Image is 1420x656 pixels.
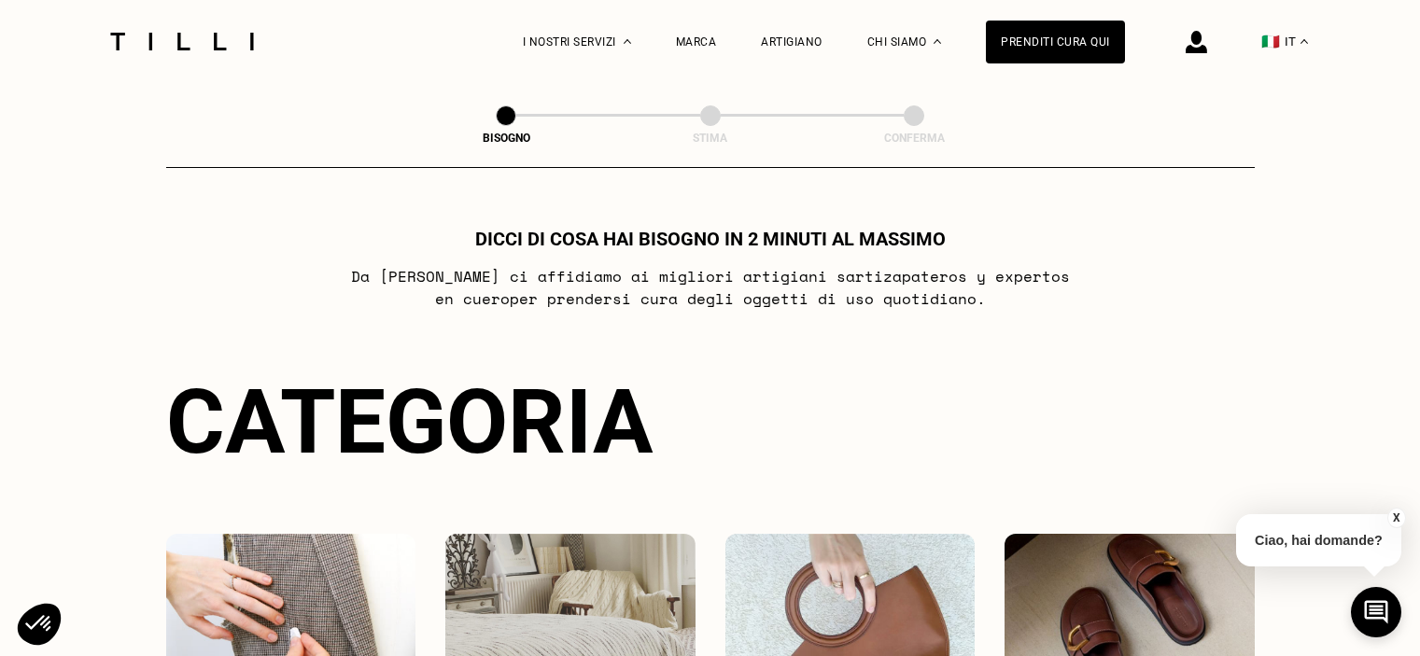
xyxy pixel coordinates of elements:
[104,33,260,50] img: Logo del servizio di sartoria Tilli
[413,132,599,145] div: Bisogno
[986,21,1125,63] a: Prenditi cura qui
[166,370,1255,474] div: Categoria
[1261,33,1280,50] span: 🇮🇹
[934,39,941,44] img: Menu a discesa su
[340,265,1080,310] p: Da [PERSON_NAME] ci affidiamo ai migliori artigiani sarti zapateros y expertos en cuero per prend...
[1300,39,1308,44] img: menu déroulant
[821,132,1007,145] div: Conferma
[624,39,631,44] img: Menu a tendina
[1387,508,1406,528] button: X
[1236,514,1401,566] p: Ciao, hai domande?
[761,35,822,49] a: Artigiano
[475,228,946,250] h1: Dicci di cosa hai bisogno in 2 minuti al massimo
[617,132,804,145] div: Stima
[1186,31,1207,53] img: icona di accesso
[676,35,717,49] a: Marca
